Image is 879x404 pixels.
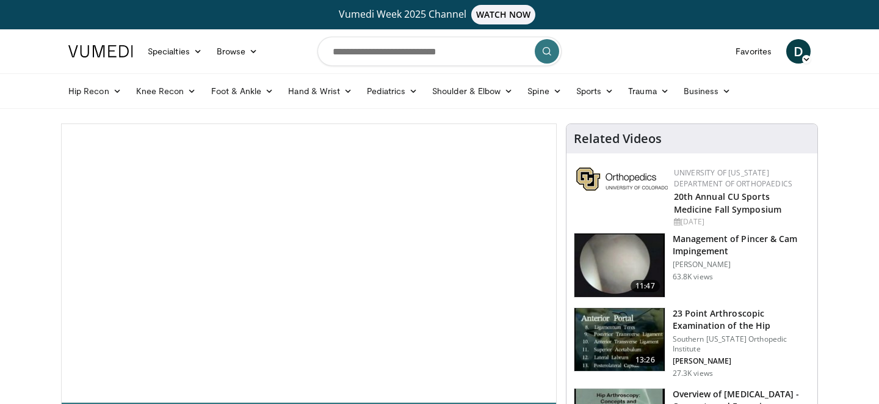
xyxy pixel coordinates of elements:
[70,5,809,24] a: Vumedi Week 2025 ChannelWATCH NOW
[520,79,568,103] a: Spine
[140,39,209,64] a: Specialties
[574,308,665,372] img: oa8B-rsjN5HfbTbX4xMDoxOjBrO-I4W8.150x105_q85_crop-smart_upscale.jpg
[574,233,665,297] img: 38483_0000_3.png.150x105_q85_crop-smart_upscale.jpg
[674,191,781,215] a: 20th Annual CU Sports Medicine Fall Symposium
[673,334,810,354] p: Southern [US_STATE] Orthopedic Institute
[673,356,810,366] p: [PERSON_NAME]
[673,272,713,282] p: 63.8K views
[673,369,713,378] p: 27.3K views
[631,280,660,292] span: 11:47
[569,79,621,103] a: Sports
[471,5,536,24] span: WATCH NOW
[674,167,792,189] a: University of [US_STATE] Department of Orthopaedics
[425,79,520,103] a: Shoulder & Elbow
[281,79,360,103] a: Hand & Wrist
[68,45,133,57] img: VuMedi Logo
[574,307,810,378] a: 13:26 23 Point Arthroscopic Examination of the Hip Southern [US_STATE] Orthopedic Institute [PERS...
[576,167,668,191] img: 355603a8-37da-49b6-856f-e00d7e9307d3.png.150x105_q85_autocrop_double_scale_upscale_version-0.2.png
[129,79,204,103] a: Knee Recon
[209,39,266,64] a: Browse
[574,131,662,146] h4: Related Videos
[61,79,129,103] a: Hip Recon
[621,79,676,103] a: Trauma
[360,79,425,103] a: Pediatrics
[676,79,739,103] a: Business
[62,124,556,403] video-js: Video Player
[673,307,810,332] h3: 23 Point Arthroscopic Examination of the Hip
[728,39,779,64] a: Favorites
[574,233,810,298] a: 11:47 Management of Pincer & Cam Impingement [PERSON_NAME] 63.8K views
[631,354,660,366] span: 13:26
[673,260,810,270] p: [PERSON_NAME]
[674,216,808,227] div: [DATE]
[317,37,562,66] input: Search topics, interventions
[786,39,811,64] a: D
[204,79,281,103] a: Foot & Ankle
[673,233,810,257] h3: Management of Pincer & Cam Impingement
